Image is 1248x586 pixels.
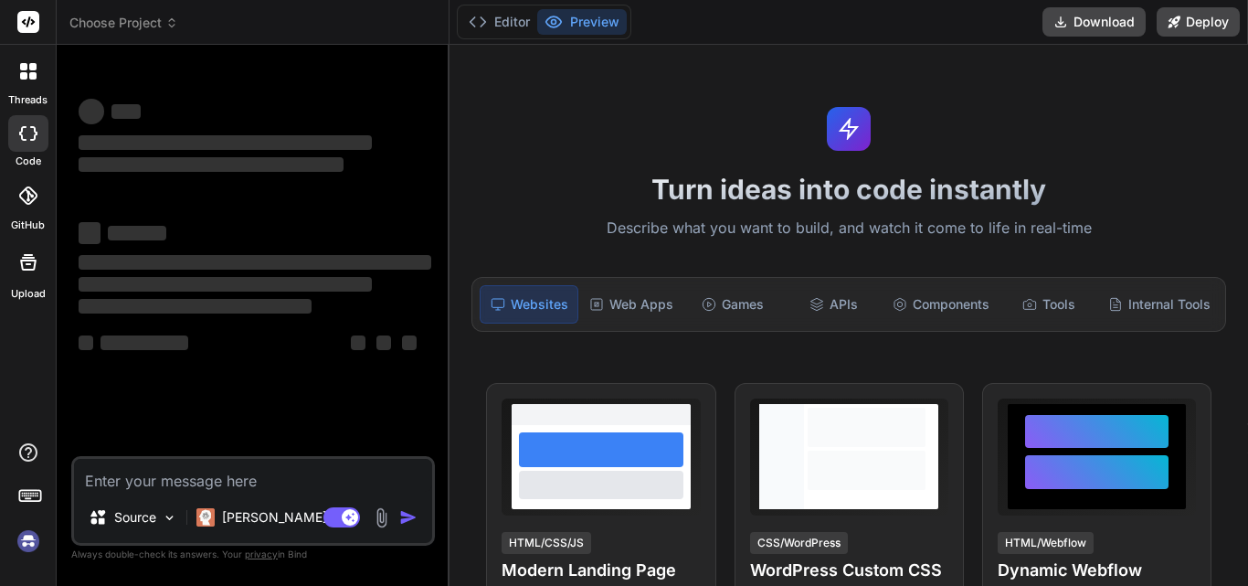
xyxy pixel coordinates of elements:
[69,14,178,32] span: Choose Project
[162,510,177,526] img: Pick Models
[79,157,344,172] span: ‌
[351,336,365,350] span: ‌
[537,9,627,35] button: Preview
[79,336,93,350] span: ‌
[8,92,48,108] label: threads
[376,336,391,350] span: ‌
[785,285,882,324] div: APIs
[11,286,46,302] label: Upload
[371,507,392,528] img: attachment
[196,508,215,527] img: Claude 4 Sonnet
[750,558,948,583] h4: WordPress Custom CSS
[11,218,45,233] label: GitHub
[71,546,435,563] p: Always double-check its answers. Your in Bind
[998,532,1094,554] div: HTML/Webflow
[750,532,848,554] div: CSS/WordPress
[13,526,44,557] img: signin
[502,532,591,554] div: HTML/CSS/JS
[100,336,188,350] span: ‌
[1101,285,1218,324] div: Internal Tools
[684,285,781,324] div: Games
[480,285,578,324] div: Websites
[16,154,41,169] label: code
[1042,7,1146,37] button: Download
[79,255,431,270] span: ‌
[402,336,417,350] span: ‌
[245,549,278,559] span: privacy
[79,99,104,124] span: ‌
[222,508,358,527] p: [PERSON_NAME] 4 S..
[1000,285,1097,324] div: Tools
[461,9,537,35] button: Editor
[885,285,997,324] div: Components
[108,226,166,240] span: ‌
[399,508,418,527] img: icon
[1157,7,1240,37] button: Deploy
[114,508,156,527] p: Source
[460,173,1237,206] h1: Turn ideas into code instantly
[502,558,700,583] h4: Modern Landing Page
[79,135,372,150] span: ‌
[460,217,1237,240] p: Describe what you want to build, and watch it come to life in real-time
[582,285,681,324] div: Web Apps
[79,277,372,292] span: ‌
[79,222,100,244] span: ‌
[111,104,141,119] span: ‌
[79,299,312,314] span: ‌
